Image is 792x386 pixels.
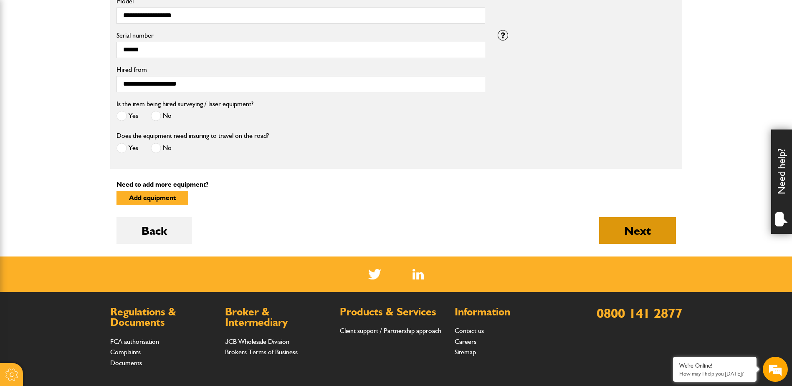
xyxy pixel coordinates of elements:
button: Back [116,217,192,244]
div: Chat with us now [43,47,140,58]
a: Careers [455,338,476,345]
em: Start Chat [114,257,152,269]
h2: Regulations & Documents [110,307,217,328]
div: We're Online! [679,362,750,369]
a: JCB Wholesale Division [225,338,289,345]
input: Enter your last name [11,77,152,96]
textarea: Type your message and hit 'Enter' [11,151,152,250]
label: Hired from [116,66,485,73]
a: Contact us [455,327,484,335]
a: FCA authorisation [110,338,159,345]
a: Sitemap [455,348,476,356]
h2: Information [455,307,561,317]
a: Client support / Partnership approach [340,327,441,335]
label: Does the equipment need insuring to travel on the road? [116,132,269,139]
label: Is the item being hired surveying / laser equipment? [116,101,253,107]
a: 0800 141 2877 [597,305,682,321]
img: Linked In [412,269,424,279]
p: How may I help you today? [679,371,750,377]
label: No [151,111,172,121]
a: Brokers Terms of Business [225,348,298,356]
p: Need to add more equipment? [116,181,676,188]
input: Enter your email address [11,102,152,120]
label: Yes [116,111,138,121]
a: LinkedIn [412,269,424,279]
h2: Products & Services [340,307,446,317]
div: Need help? [771,130,792,234]
div: Minimize live chat window [137,4,157,24]
button: Add equipment [116,191,188,205]
img: d_20077148190_company_1631870298795_20077148190 [14,46,35,58]
img: Twitter [368,269,381,279]
button: Next [599,217,676,244]
label: No [151,143,172,153]
a: Documents [110,359,142,367]
h2: Broker & Intermediary [225,307,331,328]
a: Complaints [110,348,141,356]
input: Enter your phone number [11,127,152,145]
label: Yes [116,143,138,153]
label: Serial number [116,32,485,39]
